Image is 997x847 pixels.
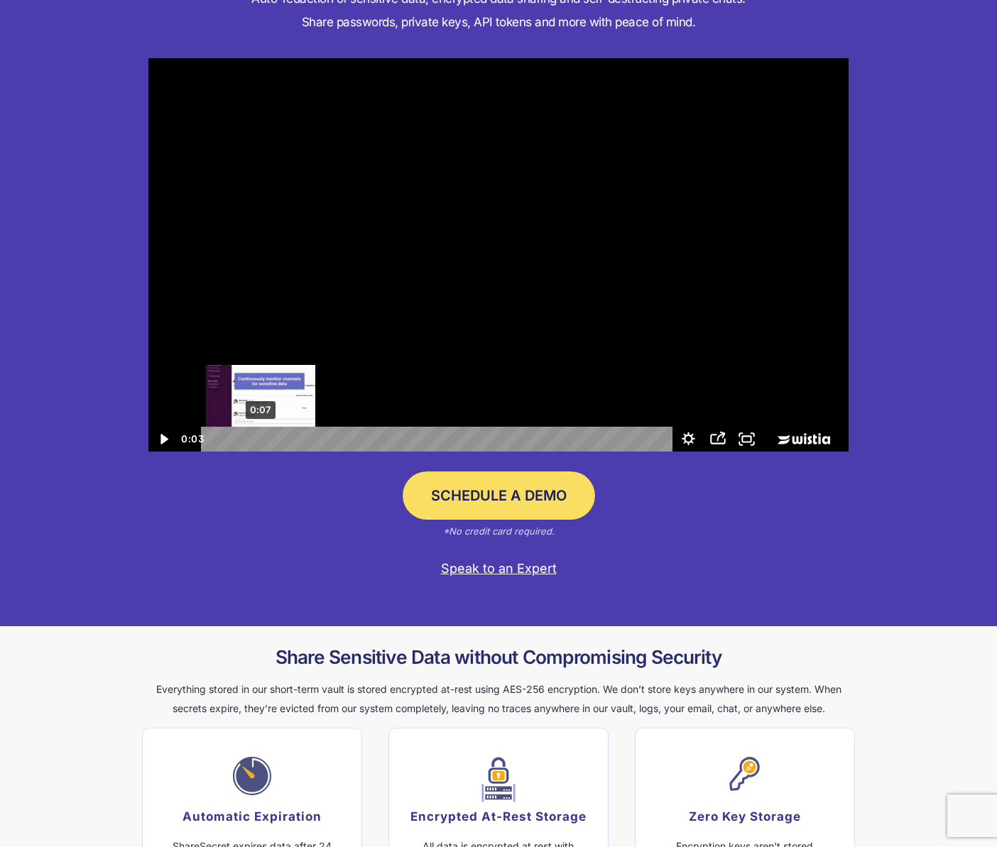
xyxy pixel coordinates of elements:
[212,427,666,452] div: Playbar
[761,427,849,452] a: Wistia Logo -- Learn More
[443,525,555,537] em: *No credit card required.
[650,807,840,826] h5: Zero Key Storage
[157,807,347,826] h5: Automatic Expiration
[703,427,732,452] button: Open sharing menu
[674,427,703,452] button: Show settings menu
[403,471,595,520] a: Schedule a Demo
[148,646,849,669] h2: Share Sensitive Data without Compromising Security
[148,427,178,452] button: Play Video
[926,776,980,830] iframe: Drift Widget Chat Controller
[148,680,849,718] p: Everything stored in our short-term vault is stored encrypted at-rest using AES-256 encryption. W...
[732,427,761,452] button: Fullscreen
[403,807,594,826] h5: Encrypted At-Rest Storage
[148,561,849,576] a: Speak to an Expert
